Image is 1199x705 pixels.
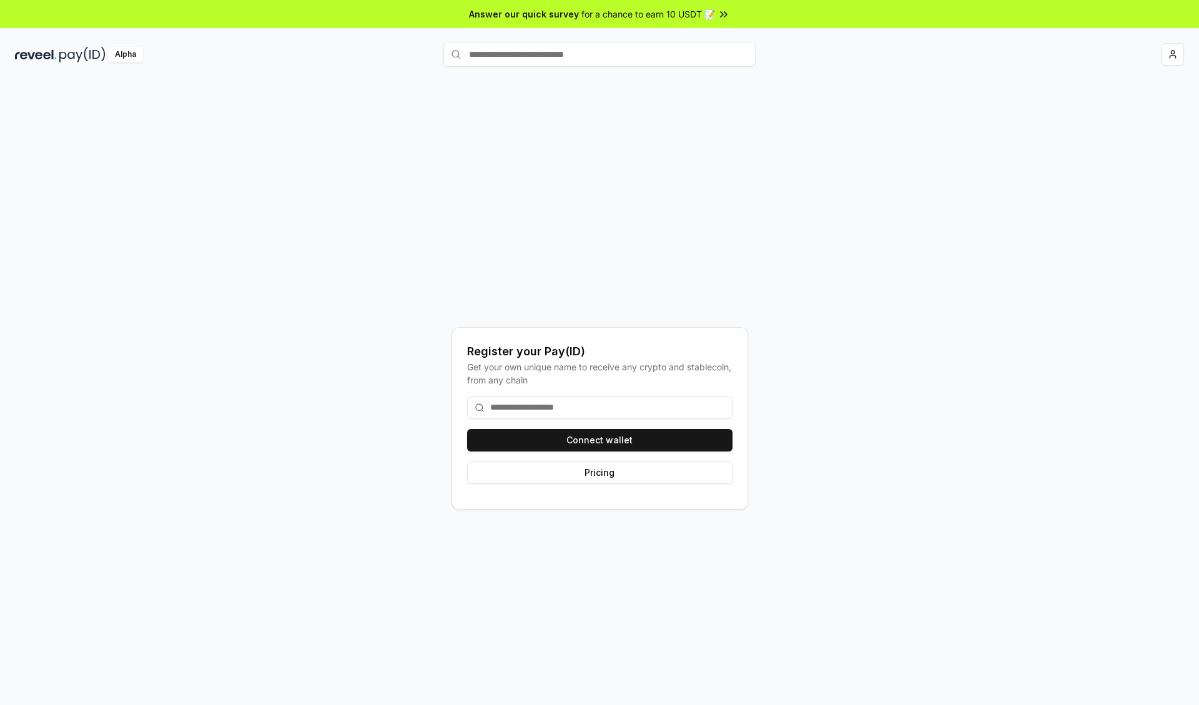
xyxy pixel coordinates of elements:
div: Get your own unique name to receive any crypto and stablecoin, from any chain [467,360,733,387]
span: for a chance to earn 10 USDT 📝 [581,7,715,21]
div: Register your Pay(ID) [467,343,733,360]
img: reveel_dark [15,47,57,62]
button: Pricing [467,461,733,484]
div: Alpha [108,47,143,62]
button: Connect wallet [467,429,733,451]
span: Answer our quick survey [469,7,579,21]
img: pay_id [59,47,106,62]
